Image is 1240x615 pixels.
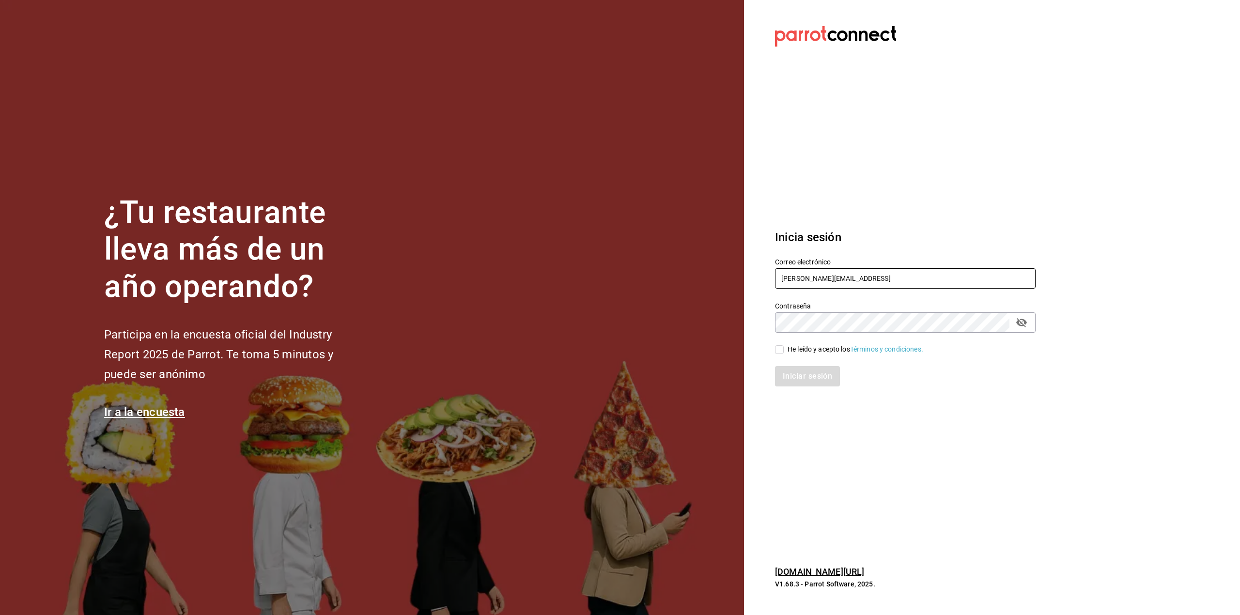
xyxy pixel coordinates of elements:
[104,194,366,306] h1: ¿Tu restaurante lleva más de un año operando?
[788,344,923,354] div: He leído y acepto los
[775,268,1036,289] input: Ingresa tu correo electrónico
[1013,314,1030,331] button: passwordField
[775,579,1036,589] p: V1.68.3 - Parrot Software, 2025.
[104,405,185,419] a: Ir a la encuesta
[775,229,1036,246] h3: Inicia sesión
[850,345,923,353] a: Términos y condiciones.
[775,567,864,577] a: [DOMAIN_NAME][URL]
[104,325,366,384] h2: Participa en la encuesta oficial del Industry Report 2025 de Parrot. Te toma 5 minutos y puede se...
[775,302,1036,309] label: Contraseña
[775,258,1036,265] label: Correo electrónico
